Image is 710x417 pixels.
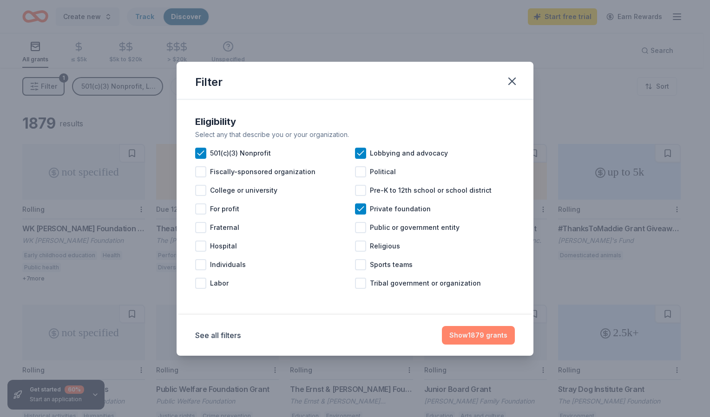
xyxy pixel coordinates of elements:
span: Private foundation [370,203,431,215]
div: Filter [195,75,223,90]
div: Eligibility [195,114,515,129]
span: Labor [210,278,229,289]
span: Religious [370,241,400,252]
span: Lobbying and advocacy [370,148,448,159]
span: Public or government entity [370,222,460,233]
span: 501(c)(3) Nonprofit [210,148,271,159]
span: Pre-K to 12th school or school district [370,185,492,196]
span: Tribal government or organization [370,278,481,289]
span: College or university [210,185,277,196]
span: Hospital [210,241,237,252]
button: See all filters [195,330,241,341]
span: Political [370,166,396,177]
span: For profit [210,203,239,215]
span: Fiscally-sponsored organization [210,166,316,177]
span: Individuals [210,259,246,270]
span: Fraternal [210,222,239,233]
span: Sports teams [370,259,413,270]
div: Select any that describe you or your organization. [195,129,515,140]
button: Show1879 grants [442,326,515,345]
